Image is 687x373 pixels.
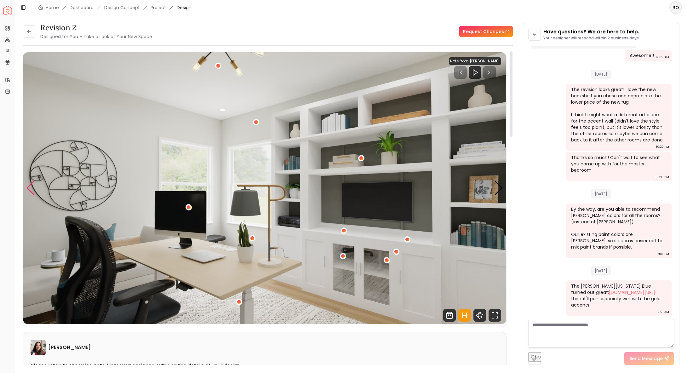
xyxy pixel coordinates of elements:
div: 10:28 PM [656,174,669,180]
svg: Hotspots Toggle [458,309,471,322]
svg: Shop Products from this design [443,309,456,322]
div: 12:03 PM [656,54,669,60]
div: 1:58 PM [657,251,669,257]
h6: [PERSON_NAME] [48,344,91,351]
span: [DATE] [591,189,611,198]
div: The revision looks great! I love the new bookshelf you chose and appreciate the lower price of th... [571,86,665,143]
div: Next slide [495,181,503,195]
div: By the way, are you able to recommend [PERSON_NAME] colors for all the rooms? (instead of [PERSON... [571,206,665,250]
div: Thanks so much! Can't wait to see what you come up with for the master bedroom [571,154,665,173]
span: Design [177,4,192,11]
li: Design Concept [104,4,140,11]
p: Your designer will respond within 2 business days. [543,36,640,41]
div: 3 / 5 [23,52,506,324]
a: [DOMAIN_NAME][URL] [609,289,656,296]
div: 10:27 PM [656,144,669,150]
h3: Revision 2 [40,23,152,33]
a: Project [151,4,166,11]
img: Spacejoy Logo [3,6,12,14]
a: Home [46,4,59,11]
img: Maria Castillero [31,340,46,355]
img: Design Render 1 [23,52,506,324]
span: [DATE] [591,266,611,275]
span: [DATE] [591,70,611,79]
nav: breadcrumb [38,4,192,11]
a: Spacejoy [3,6,12,14]
p: Have questions? We are here to help. [543,28,640,36]
svg: 360 View [473,309,486,322]
div: Awesome!! [630,52,654,59]
div: Note from [PERSON_NAME] [449,57,501,65]
small: Designed for You – Take a Look at Your New Space [40,33,152,40]
a: Request Changes [459,26,513,37]
div: 9:01 AM [657,309,669,315]
p: Please listen to the voice note from your designer, outlining the details of your design. [31,363,499,369]
span: RO [670,2,681,13]
div: Previous slide [26,181,35,195]
div: Carousel [23,52,506,324]
svg: Fullscreen [489,309,501,322]
a: Dashboard [70,4,94,11]
svg: Play [471,69,479,76]
button: RO [669,1,682,14]
div: The [PERSON_NAME][US_STATE] Blue turned out great: I think it'll pair especially well with the go... [571,283,665,308]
